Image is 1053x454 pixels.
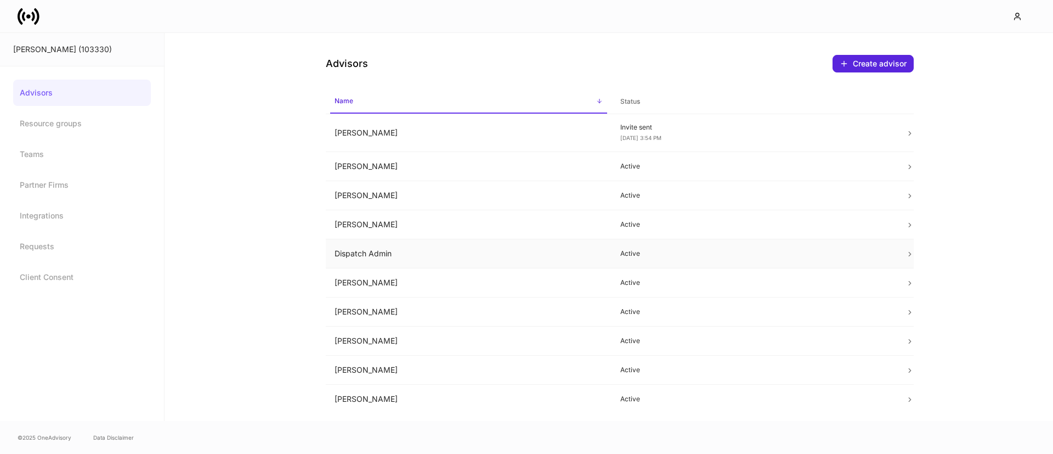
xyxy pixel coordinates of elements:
td: [PERSON_NAME] [326,181,612,210]
p: Active [620,337,888,345]
span: © 2025 OneAdvisory [18,433,71,442]
p: Invite sent [620,123,888,132]
td: [PERSON_NAME] [326,385,612,414]
a: Client Consent [13,264,151,290]
a: Teams [13,141,151,167]
p: Active [620,162,888,171]
td: Dispatch Admin [326,239,612,268]
p: Active [620,278,888,287]
a: Integrations [13,203,151,229]
td: [PERSON_NAME] [326,327,612,356]
p: Active [620,395,888,403]
h6: Status [620,96,640,107]
td: [PERSON_NAME] [326,152,612,181]
td: [PERSON_NAME] [326,210,612,239]
div: Create advisor [840,59,907,68]
p: Active [620,366,888,374]
span: [DATE] 3:54 PM [620,134,661,141]
p: Active [620,307,888,316]
td: [PERSON_NAME] [326,114,612,152]
a: Partner Firms [13,172,151,198]
a: Data Disclaimer [93,433,134,442]
span: Name [330,90,607,114]
button: Create advisor [833,55,914,72]
p: Active [620,249,888,258]
p: Active [620,220,888,229]
div: [PERSON_NAME] (103330) [13,44,151,55]
a: Requests [13,233,151,260]
td: [PERSON_NAME] [326,356,612,385]
p: Active [620,191,888,200]
span: Status [616,91,893,113]
a: Resource groups [13,110,151,137]
a: Advisors [13,80,151,106]
h6: Name [335,96,353,106]
td: [PERSON_NAME] [326,268,612,298]
h4: Advisors [326,57,368,70]
td: [PERSON_NAME] [326,298,612,327]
